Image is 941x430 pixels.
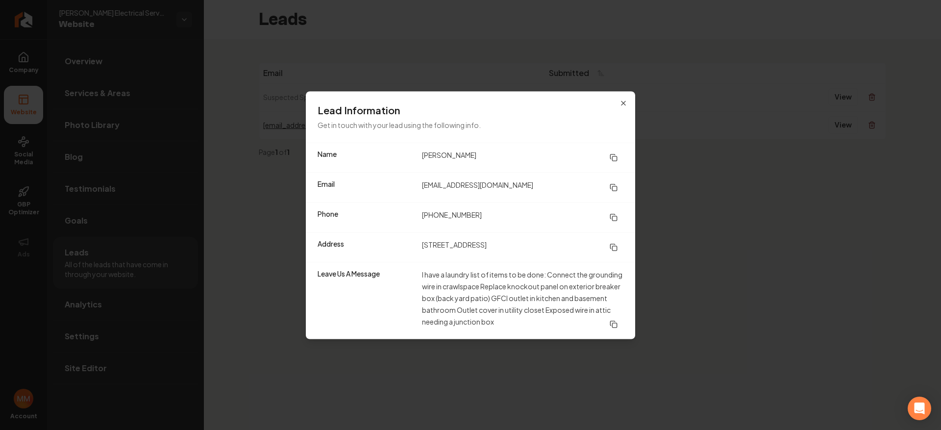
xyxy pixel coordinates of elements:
dt: Name [318,149,414,166]
h3: Lead Information [318,103,623,117]
dd: [PHONE_NUMBER] [422,208,623,226]
dt: Phone [318,208,414,226]
dt: Leave Us A Message [318,268,414,333]
dt: Address [318,238,414,256]
dd: I have a laundry list of items to be done: Connect the grounding wire in crawlspace Replace knock... [422,268,623,333]
dd: [STREET_ADDRESS] [422,238,623,256]
p: Get in touch with your lead using the following info. [318,119,623,130]
dd: [PERSON_NAME] [422,149,623,166]
dd: [EMAIL_ADDRESS][DOMAIN_NAME] [422,178,623,196]
dt: Email [318,178,414,196]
